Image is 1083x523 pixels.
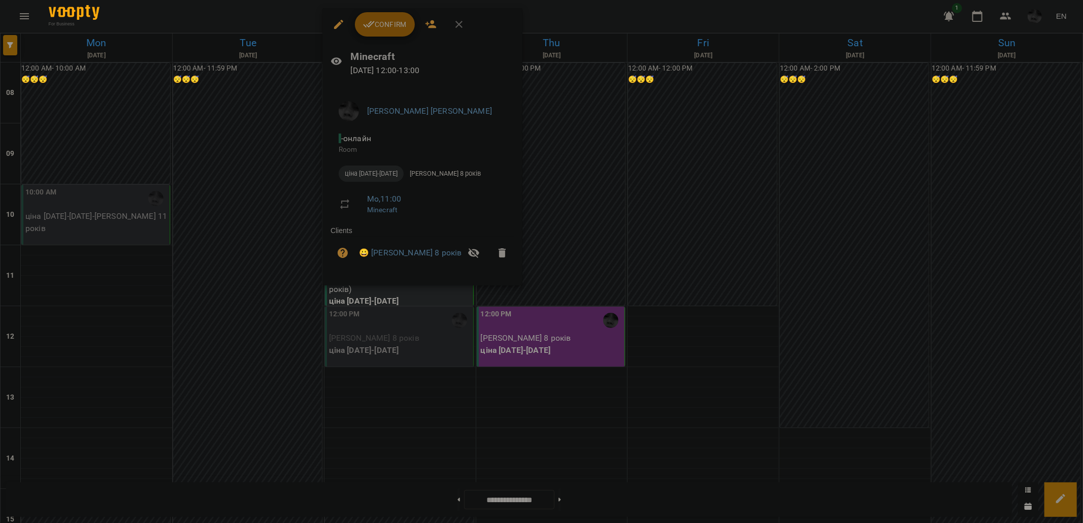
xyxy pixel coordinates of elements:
div: [PERSON_NAME] 8 років [404,166,487,182]
a: 😀 [PERSON_NAME] 8 років [359,247,462,259]
ul: Clients [331,226,514,273]
span: - онлайн [339,134,373,143]
p: Room [339,145,506,155]
img: c21352688f5787f21f3ea42016bcdd1d.jpg [339,101,359,121]
a: [PERSON_NAME] [PERSON_NAME] [367,106,492,116]
a: Minecraft [367,206,398,214]
span: ціна [DATE]-[DATE] [339,169,404,178]
p: [DATE] 12:00 - 13:00 [351,64,514,77]
button: Unpaid. Bill the attendance? [331,241,355,265]
span: Confirm [363,18,407,30]
a: Mo , 11:00 [367,194,401,204]
h6: Minecraft [351,49,514,64]
span: [PERSON_NAME] 8 років [404,169,487,178]
button: Confirm [355,12,415,37]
